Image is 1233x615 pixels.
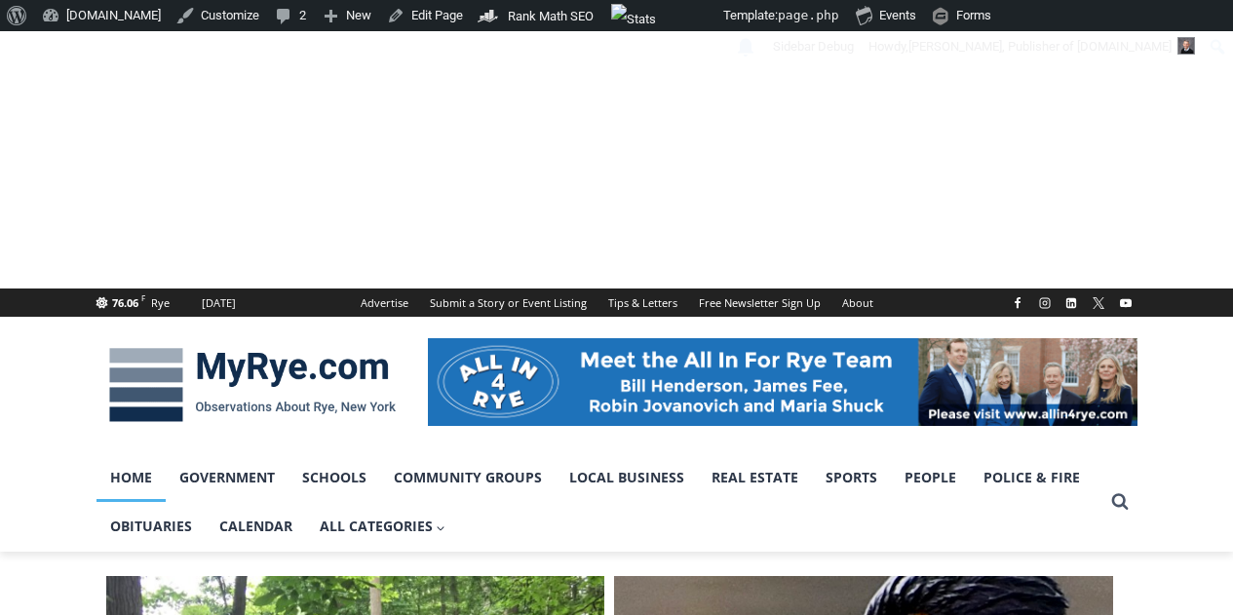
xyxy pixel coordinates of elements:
nav: Primary Navigation [96,453,1102,552]
span: All Categories [320,516,446,537]
a: Facebook [1006,291,1029,315]
img: All in for Rye [428,338,1137,426]
div: Rye [151,294,170,312]
span: 76.06 [112,295,138,310]
a: Howdy, [862,31,1203,62]
a: Free Newsletter Sign Up [688,288,831,317]
a: Obituaries [96,502,206,551]
a: Submit a Story or Event Listing [419,288,597,317]
a: Community Groups [380,453,556,502]
img: MyRye.com [96,334,408,436]
a: Police & Fire [970,453,1094,502]
a: X [1087,291,1110,315]
a: Linkedin [1060,291,1083,315]
a: Tips & Letters [597,288,688,317]
a: Government [166,453,289,502]
a: Instagram [1033,291,1057,315]
nav: Secondary Navigation [350,288,884,317]
button: View Search Form [1102,484,1137,519]
a: Home [96,453,166,502]
span: [PERSON_NAME], Publisher of [DOMAIN_NAME] [908,39,1172,54]
a: People [891,453,970,502]
a: Calendar [206,502,306,551]
a: All Categories [306,502,460,551]
span: page.php [778,8,839,22]
a: Advertise [350,288,419,317]
a: Sports [812,453,891,502]
span: Rank Math SEO [508,9,594,23]
div: [DATE] [202,294,236,312]
a: Turn on Custom Sidebars explain mode. [766,31,862,62]
a: About [831,288,884,317]
img: Views over 48 hours. Click for more Jetpack Stats. [611,4,720,27]
a: Schools [289,453,380,502]
span: F [141,292,145,303]
a: Local Business [556,453,698,502]
a: YouTube [1114,291,1137,315]
a: Real Estate [698,453,812,502]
